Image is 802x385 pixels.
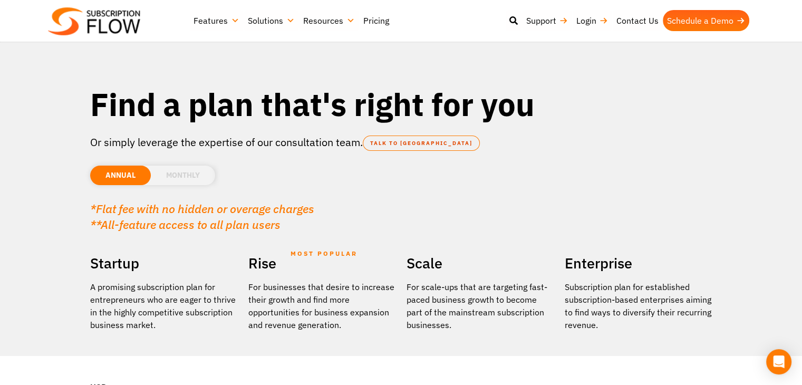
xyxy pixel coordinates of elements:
em: *Flat fee with no hidden or overage charges [90,201,314,216]
p: A promising subscription plan for entrepreneurs who are eager to thrive in the highly competitive... [90,281,238,331]
div: For businesses that desire to increase their growth and find more opportunities for business expa... [248,281,396,331]
h2: Enterprise [565,251,712,275]
em: **All-feature access to all plan users [90,217,281,232]
a: Solutions [244,10,299,31]
img: Subscriptionflow [48,7,140,35]
div: Open Intercom Messenger [766,349,791,374]
a: Contact Us [612,10,663,31]
p: Or simply leverage the expertise of our consultation team. [90,134,712,150]
a: Login [572,10,612,31]
a: Schedule a Demo [663,10,749,31]
div: For scale-ups that are targeting fast-paced business growth to become part of the mainstream subs... [407,281,554,331]
a: TALK TO [GEOGRAPHIC_DATA] [363,136,480,151]
a: Resources [299,10,359,31]
h2: Rise [248,251,396,275]
li: ANNUAL [90,166,151,185]
li: MONTHLY [151,166,215,185]
h2: Startup [90,251,238,275]
h1: Find a plan that's right for you [90,84,712,124]
h2: Scale [407,251,554,275]
a: Features [189,10,244,31]
p: Subscription plan for established subscription-based enterprises aiming to find ways to diversify... [565,281,712,331]
a: Support [522,10,572,31]
a: Pricing [359,10,393,31]
span: MOST POPULAR [291,242,357,266]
